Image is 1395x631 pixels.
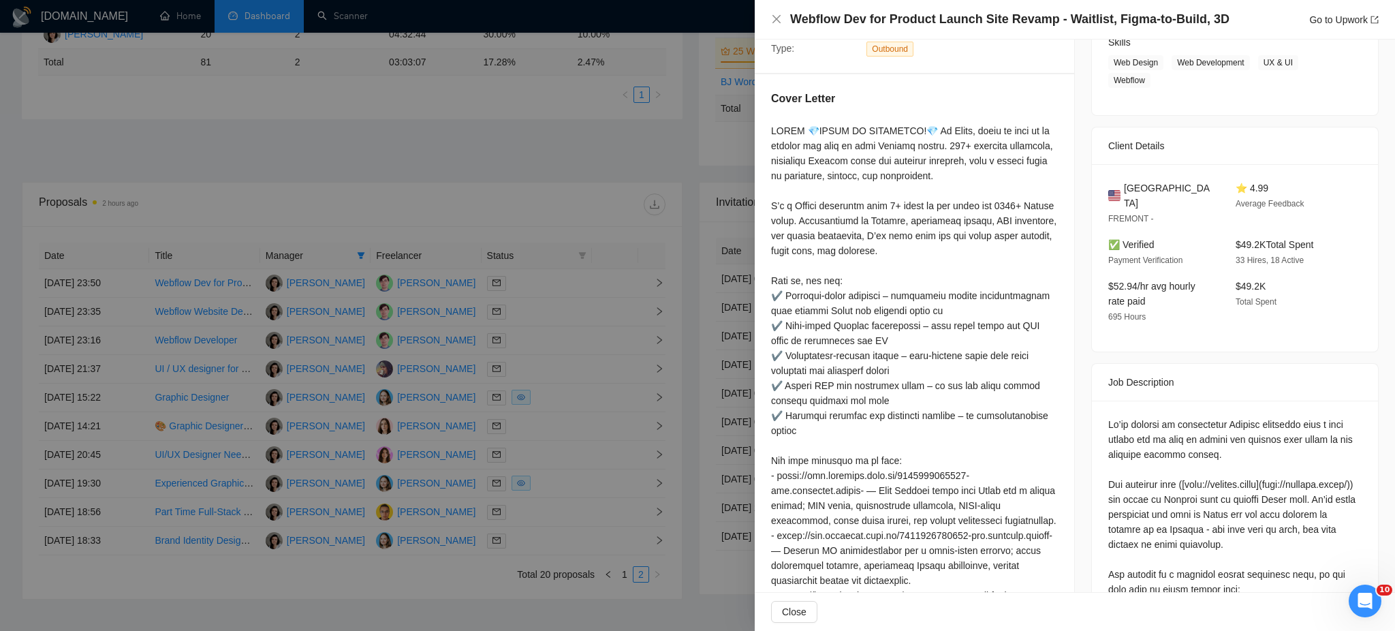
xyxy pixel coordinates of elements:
span: [GEOGRAPHIC_DATA] [1124,181,1214,211]
span: 695 Hours [1108,312,1146,322]
span: Close [782,604,806,619]
span: Skills [1108,37,1131,48]
span: Total Spent [1236,297,1276,307]
span: UX & UI [1258,55,1298,70]
span: Type: [771,43,794,54]
span: Average Feedback [1236,199,1304,209]
span: close [771,14,782,25]
div: Job Description [1108,364,1362,401]
button: Close [771,14,782,25]
span: $52.94/hr avg hourly rate paid [1108,281,1195,307]
a: Go to Upworkexport [1309,14,1379,25]
h4: Webflow Dev for Product Launch Site Revamp - Waitlist, Figma-to-Build, 3D [790,11,1229,28]
span: ✅ Verified [1108,239,1155,250]
span: Outbound [866,42,913,57]
h5: Cover Letter [771,91,835,107]
span: 10 [1377,585,1392,596]
span: $49.2K [1236,281,1266,292]
span: 33 Hires, 18 Active [1236,256,1304,265]
span: $49.2K Total Spent [1236,239,1313,250]
iframe: Intercom live chat [1349,585,1381,617]
span: export [1370,16,1379,24]
div: Client Details [1108,127,1362,164]
span: Webflow [1108,73,1150,88]
span: Web Design [1108,55,1163,70]
img: 🇺🇸 [1108,188,1120,203]
span: ⭐ 4.99 [1236,183,1268,194]
span: Web Development [1172,55,1250,70]
button: Close [771,601,817,623]
span: FREMONT - [1108,214,1153,224]
span: Payment Verification [1108,256,1182,265]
